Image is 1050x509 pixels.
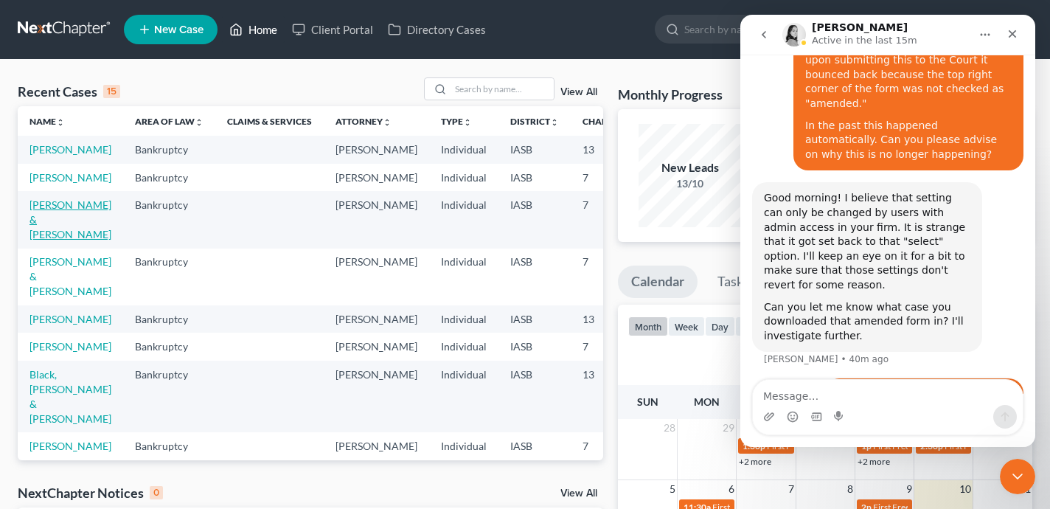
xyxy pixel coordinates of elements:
[429,191,498,248] td: Individual
[46,396,58,408] button: Emoji picker
[29,440,111,452] a: [PERSON_NAME]
[846,480,855,498] span: 8
[498,361,571,432] td: IASB
[29,368,111,425] a: Black, [PERSON_NAME] & [PERSON_NAME]
[704,266,762,298] a: Tasks
[123,361,215,432] td: Bankruptcy
[429,164,498,191] td: Individual
[285,16,380,43] a: Client Portal
[510,116,559,127] a: Districtunfold_more
[29,198,111,240] a: [PERSON_NAME] & [PERSON_NAME]
[684,15,819,43] input: Search by name...
[498,432,571,460] td: IASB
[123,249,215,305] td: Bankruptcy
[429,305,498,333] td: Individual
[123,460,215,488] td: Bankruptcy
[429,432,498,460] td: Individual
[735,316,763,336] button: list
[429,460,498,488] td: Individual
[383,118,392,127] i: unfold_more
[739,456,771,467] a: +2 more
[324,249,429,305] td: [PERSON_NAME]
[571,136,644,163] td: 13
[571,164,644,191] td: 7
[103,85,120,98] div: 15
[18,83,120,100] div: Recent Cases
[571,249,644,305] td: 7
[920,440,943,451] span: 2:30p
[56,118,65,127] i: unfold_more
[429,136,498,163] td: Individual
[29,171,111,184] a: [PERSON_NAME]
[24,340,148,349] div: [PERSON_NAME] • 40m ago
[70,396,82,408] button: Gif picker
[571,361,644,432] td: 13
[560,488,597,499] a: View All
[324,333,429,360] td: [PERSON_NAME]
[668,480,677,498] span: 5
[498,136,571,163] td: IASB
[123,333,215,360] td: Bankruptcy
[29,255,111,297] a: [PERSON_NAME] & [PERSON_NAME]
[24,285,230,329] div: Can you let me know what case you downloaded that amended form in? I'll investigate further.
[24,176,230,277] div: Good morning! I believe that setting can only be changed by users with admin access in your firm....
[324,432,429,460] td: [PERSON_NAME]
[18,484,163,502] div: NextChapter Notices
[618,266,698,298] a: Calendar
[29,143,111,156] a: [PERSON_NAME]
[154,24,204,35] span: New Case
[13,365,282,390] textarea: Message…
[740,15,1035,447] iframe: Intercom live chat
[498,305,571,333] td: IASB
[639,176,742,191] div: 13/10
[324,191,429,248] td: [PERSON_NAME]
[123,432,215,460] td: Bankruptcy
[429,249,498,305] td: Individual
[583,116,633,127] a: Chapterunfold_more
[628,316,668,336] button: month
[743,440,765,451] span: 1:30p
[463,118,472,127] i: unfold_more
[498,333,571,360] td: IASB
[498,460,571,488] td: IASB
[571,191,644,248] td: 7
[694,395,720,408] span: Mon
[571,333,644,360] td: 7
[498,164,571,191] td: IASB
[787,480,796,498] span: 7
[65,104,271,148] div: In the past this happened automatically. Can you please advise on why this is no longer happening?
[335,116,392,127] a: Attorneyunfold_more
[637,395,658,408] span: Sun
[380,16,493,43] a: Directory Cases
[958,480,973,498] span: 10
[215,106,324,136] th: Claims & Services
[324,361,429,432] td: [PERSON_NAME]
[662,419,677,437] span: 28
[571,432,644,460] td: 7
[560,87,597,97] a: View All
[135,116,204,127] a: Area of Lawunfold_more
[23,396,35,408] button: Upload attachment
[705,316,735,336] button: day
[123,305,215,333] td: Bankruptcy
[12,167,283,364] div: Lindsey says…
[29,116,65,127] a: Nameunfold_more
[905,480,914,498] span: 9
[123,191,215,248] td: Bankruptcy
[429,333,498,360] td: Individual
[1000,459,1035,494] iframe: Intercom live chat
[222,16,285,43] a: Home
[195,118,204,127] i: unfold_more
[94,396,105,408] button: Start recording
[498,191,571,248] td: IASB
[721,419,736,437] span: 29
[429,361,498,432] td: Individual
[150,486,163,499] div: 0
[324,305,429,333] td: [PERSON_NAME]
[29,340,111,353] a: [PERSON_NAME]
